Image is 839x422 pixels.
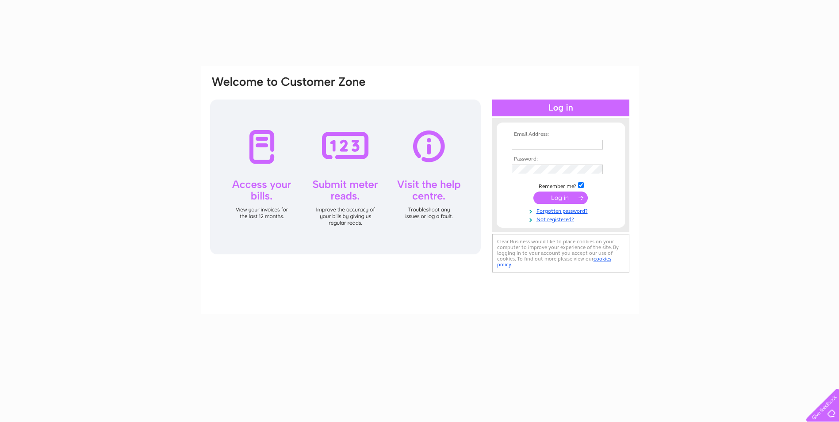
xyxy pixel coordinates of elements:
[492,234,629,272] div: Clear Business would like to place cookies on your computer to improve your experience of the sit...
[533,192,588,204] input: Submit
[512,206,612,215] a: Forgotten password?
[497,256,611,268] a: cookies policy
[512,215,612,223] a: Not registered?
[510,156,612,162] th: Password:
[510,131,612,138] th: Email Address:
[510,181,612,190] td: Remember me?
